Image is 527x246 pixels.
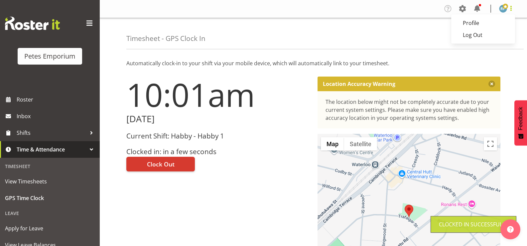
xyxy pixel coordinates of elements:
span: Roster [17,95,96,105]
a: GPS Time Clock [2,190,98,206]
p: Automatically clock-in to your shift via your mobile device, which will automatically link to you... [126,59,500,67]
button: Toggle fullscreen view [484,137,497,150]
a: Log Out [451,29,515,41]
span: Shifts [17,128,86,138]
button: Show street map [321,137,344,150]
div: Leave [2,206,98,220]
h3: Current Shift: Habby - Habby 1 [126,132,310,140]
button: Feedback - Show survey [514,100,527,145]
h1: 10:01am [126,77,310,113]
h3: Clocked in: in a few seconds [126,148,310,155]
a: Profile [451,17,515,29]
div: Petes Emporium [24,51,75,61]
h2: [DATE] [126,114,310,124]
span: Apply for Leave [5,223,95,233]
span: GPS Time Clock [5,193,95,203]
div: Clocked in Successfully [439,220,508,228]
p: Location Accuracy Warning [323,81,395,87]
div: Timesheet [2,159,98,173]
img: help-xxl-2.png [507,226,514,233]
span: Clock Out [147,160,175,168]
button: Close message [488,81,495,87]
a: View Timesheets [2,173,98,190]
span: Time & Attendance [17,144,86,154]
span: Inbox [17,111,96,121]
button: Clock Out [126,157,195,171]
h4: Timesheet - GPS Clock In [126,35,205,42]
button: Show satellite imagery [344,137,377,150]
img: reina-puketapu721.jpg [499,5,507,13]
span: Feedback [518,107,524,130]
a: Apply for Leave [2,220,98,237]
span: View Timesheets [5,176,95,186]
div: The location below might not be completely accurate due to your current system settings. Please m... [326,98,493,122]
img: Rosterit website logo [5,17,60,30]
